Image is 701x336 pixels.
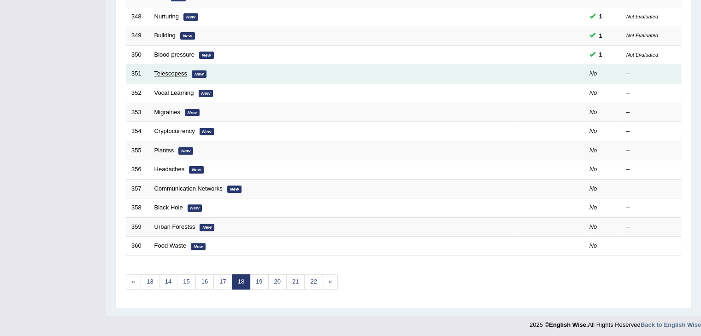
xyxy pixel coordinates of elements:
em: New [227,185,242,193]
em: No [589,147,597,154]
td: 355 [126,141,149,160]
td: 349 [126,26,149,46]
a: 13 [141,274,159,290]
a: Urban Forestss [154,223,195,230]
div: – [626,108,676,117]
span: You can still take this question [595,12,606,21]
small: Not Evaluated [626,33,658,38]
a: 21 [286,274,305,290]
a: » [323,274,338,290]
a: Migraines [154,109,180,116]
small: Not Evaluated [626,52,658,58]
div: – [626,165,676,174]
span: You can still take this question [595,50,606,59]
a: 15 [177,274,195,290]
em: No [589,166,597,173]
td: 359 [126,217,149,237]
a: Vocal Learning [154,89,194,96]
td: 360 [126,237,149,256]
div: – [626,127,676,136]
div: – [626,203,676,212]
em: New [191,243,206,250]
div: – [626,223,676,232]
a: Blood pressure [154,51,194,58]
td: 351 [126,64,149,84]
a: Cryptocurrency [154,127,195,134]
a: 17 [213,274,232,290]
em: No [589,70,597,77]
em: New [192,70,206,78]
em: No [589,89,597,96]
td: 348 [126,7,149,26]
div: – [626,89,676,98]
td: 350 [126,45,149,64]
div: – [626,70,676,78]
div: – [626,185,676,193]
a: Food Waste [154,242,187,249]
td: 356 [126,160,149,180]
span: You can still take this question [595,31,606,41]
a: Telescopess [154,70,188,77]
em: New [185,109,200,116]
em: New [178,147,193,155]
a: Communication Networks [154,185,223,192]
em: No [589,185,597,192]
em: New [199,90,213,97]
div: – [626,146,676,155]
em: No [589,204,597,211]
em: No [589,242,597,249]
em: No [589,109,597,116]
em: No [589,127,597,134]
a: Nurturing [154,13,179,20]
em: New [189,166,204,174]
a: 16 [195,274,214,290]
td: 357 [126,179,149,198]
a: Black Hole [154,204,183,211]
a: Plantss [154,147,174,154]
small: Not Evaluated [626,14,658,19]
strong: English Wise. [549,321,588,328]
a: Building [154,32,176,39]
a: 18 [232,274,250,290]
td: 352 [126,83,149,103]
div: 2025 © All Rights Reserved [530,316,701,329]
em: New [199,52,214,59]
em: New [188,204,202,212]
div: – [626,242,676,250]
em: New [180,32,195,40]
td: 354 [126,122,149,141]
em: New [183,13,198,21]
a: 14 [159,274,177,290]
td: 358 [126,198,149,218]
a: 20 [268,274,287,290]
em: New [200,224,214,231]
a: Headaches [154,166,185,173]
em: No [589,223,597,230]
em: New [200,128,214,135]
a: « [126,274,141,290]
a: 22 [304,274,323,290]
td: 353 [126,103,149,122]
a: Back to English Wise [641,321,701,328]
a: 19 [250,274,268,290]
